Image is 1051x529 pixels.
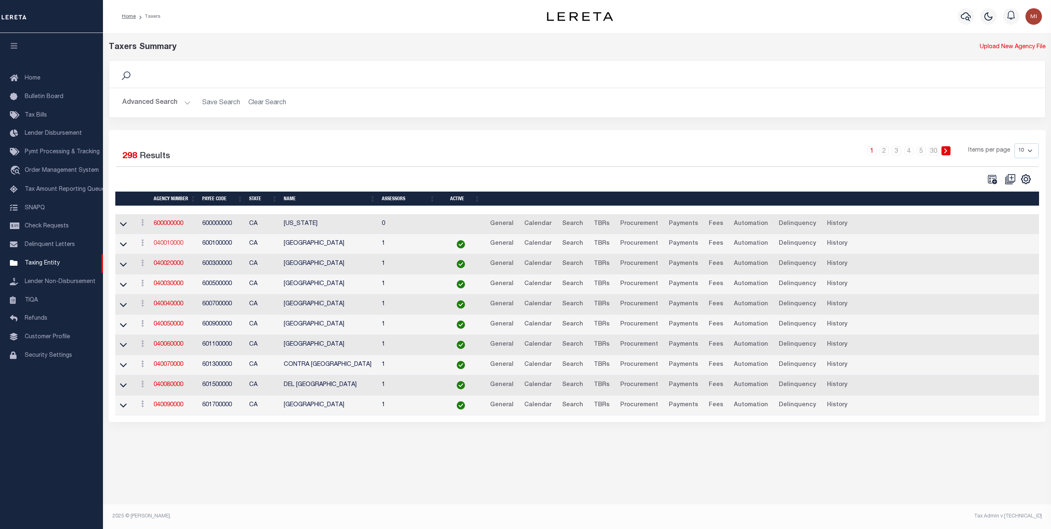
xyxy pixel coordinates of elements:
a: Fees [705,318,727,331]
td: 601300000 [199,355,246,375]
a: General [486,399,517,412]
th: Active: activate to sort column ascending [438,192,483,206]
div: Taxers Summary [109,41,808,54]
img: check-icon-green.svg [457,300,465,309]
td: 1 [378,234,438,254]
a: Fees [705,257,727,271]
a: Automation [730,358,772,372]
a: Delinquency [775,379,820,392]
a: Calendar [521,399,555,412]
li: Taxers [136,13,161,20]
td: 600900000 [199,315,246,335]
td: [GEOGRAPHIC_DATA] [280,396,378,416]
a: Fees [705,278,727,291]
a: General [486,257,517,271]
a: History [823,278,851,291]
span: Lender Disbursement [25,131,82,136]
a: Search [558,218,587,231]
a: Delinquency [775,318,820,331]
a: 5 [917,146,926,155]
a: 040070000 [154,362,183,367]
a: Search [558,318,587,331]
td: 1 [378,254,438,274]
a: 040060000 [154,342,183,347]
a: General [486,318,517,331]
a: Fees [705,399,727,412]
span: Refunds [25,316,47,321]
a: Automation [730,257,772,271]
img: check-icon-green.svg [457,260,465,268]
td: CA [246,254,280,274]
td: 1 [378,375,438,396]
a: TBRs [590,298,613,311]
th: State: activate to sort column ascending [246,192,280,206]
td: 1 [378,335,438,355]
a: Payments [665,399,702,412]
a: Delinquency [775,399,820,412]
a: Search [558,237,587,250]
td: DEL [GEOGRAPHIC_DATA] [280,375,378,396]
a: Delinquency [775,257,820,271]
button: Advanced Search [122,95,191,111]
img: check-icon-green.svg [457,381,465,389]
a: 040050000 [154,321,183,327]
td: 1 [378,355,438,375]
a: Calendar [521,358,555,372]
td: CA [246,234,280,254]
span: Items per page [968,146,1010,155]
a: History [823,399,851,412]
a: Fees [705,358,727,372]
td: CA [246,214,280,234]
a: Search [558,278,587,291]
span: Lender Non-Disbursement [25,279,96,285]
td: [GEOGRAPHIC_DATA] [280,274,378,295]
label: Results [140,150,170,163]
a: Payments [665,379,702,392]
td: 600000000 [199,214,246,234]
a: History [823,257,851,271]
a: Delinquency [775,338,820,351]
td: CA [246,295,280,315]
span: Tax Amount Reporting Queue [25,187,105,192]
a: Procurement [617,237,662,250]
a: Procurement [617,379,662,392]
a: Procurement [617,298,662,311]
a: Fees [705,298,727,311]
a: Automation [730,338,772,351]
td: [GEOGRAPHIC_DATA] [280,254,378,274]
a: 040040000 [154,301,183,307]
a: Automation [730,237,772,250]
td: CA [246,396,280,416]
a: Payments [665,218,702,231]
a: General [486,338,517,351]
img: check-icon-green.svg [457,240,465,248]
a: History [823,237,851,250]
span: TIQA [25,297,38,303]
a: Upload New Agency File [980,43,1046,52]
a: General [486,278,517,291]
td: CA [246,355,280,375]
a: Fees [705,218,727,231]
th: &nbsp; [483,192,1044,206]
i: travel_explore [10,166,23,176]
img: logo-dark.svg [547,12,613,21]
a: Delinquency [775,218,820,231]
td: CA [246,375,280,396]
a: 1 [867,146,876,155]
a: Payments [665,257,702,271]
td: CONTRA [GEOGRAPHIC_DATA] [280,355,378,375]
span: Bulletin Board [25,94,63,100]
span: Check Requests [25,223,69,229]
a: TBRs [590,237,613,250]
a: 2 [880,146,889,155]
a: TBRs [590,379,613,392]
a: Procurement [617,278,662,291]
a: Fees [705,237,727,250]
td: [GEOGRAPHIC_DATA] [280,335,378,355]
a: Search [558,399,587,412]
a: Calendar [521,338,555,351]
img: check-icon-green.svg [457,341,465,349]
a: Automation [730,278,772,291]
a: Payments [665,298,702,311]
a: Automation [730,318,772,331]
